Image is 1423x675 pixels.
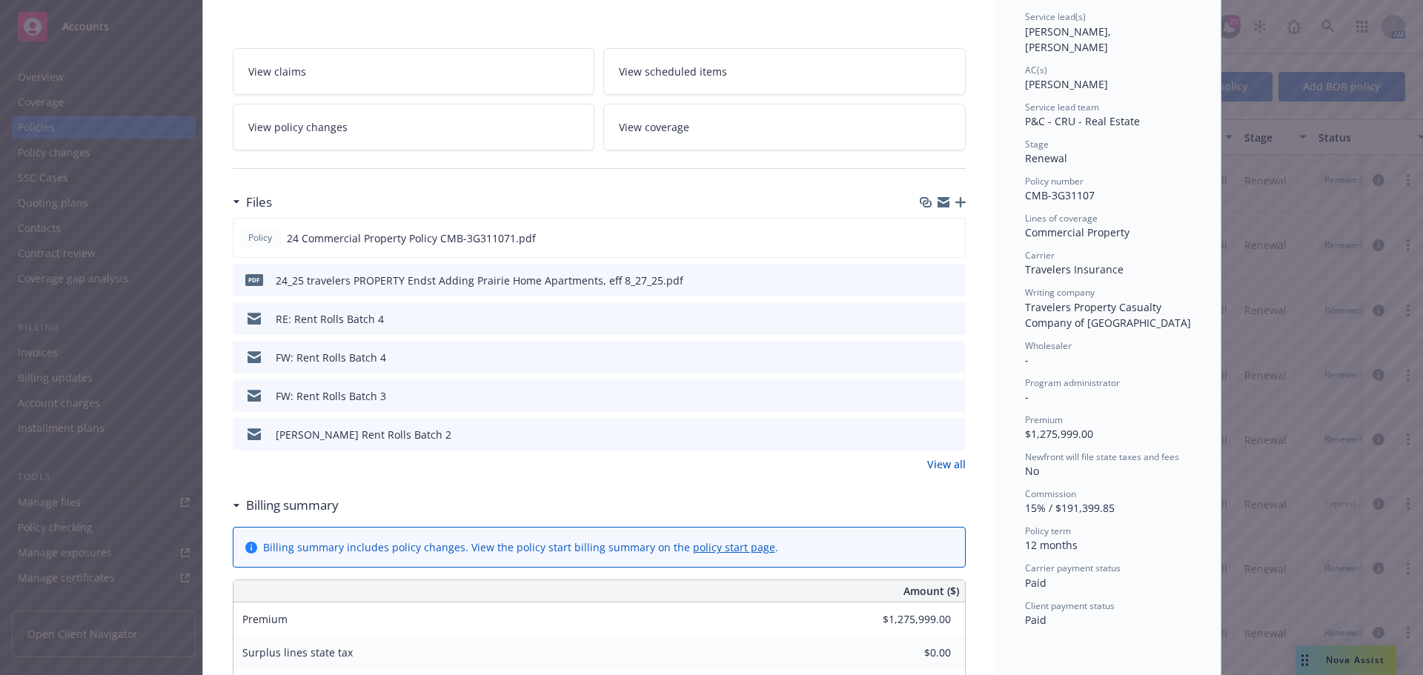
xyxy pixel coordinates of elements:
input: 0.00 [863,642,960,664]
button: preview file [946,273,960,288]
button: preview file [946,427,960,442]
span: Premium [242,612,288,626]
span: Service lead team [1025,101,1099,113]
span: Commission [1025,488,1076,500]
input: 0.00 [863,608,960,631]
div: Billing summary [233,496,339,515]
span: View policy changes [248,119,348,135]
button: download file [923,427,935,442]
div: [PERSON_NAME] Rent Rolls Batch 2 [276,427,451,442]
button: download file [923,350,935,365]
div: Commercial Property [1025,225,1191,240]
div: FW: Rent Rolls Batch 3 [276,388,386,404]
h3: Files [246,193,272,212]
button: download file [922,230,934,246]
span: Carrier [1025,249,1055,262]
span: CMB-3G31107 [1025,188,1095,202]
span: View claims [248,64,306,79]
span: Program administrator [1025,376,1120,389]
span: Newfront will file state taxes and fees [1025,450,1179,463]
span: [PERSON_NAME], [PERSON_NAME] [1025,24,1114,54]
span: Travelers Insurance [1025,262,1124,276]
span: P&C - CRU - Real Estate [1025,114,1140,128]
span: Surplus lines state tax [242,645,353,659]
span: Travelers Property Casualty Company of [GEOGRAPHIC_DATA] [1025,300,1191,330]
a: policy start page [693,540,775,554]
span: - [1025,353,1029,367]
a: View claims [233,48,595,95]
span: Paid [1025,576,1046,590]
span: Stage [1025,138,1049,150]
span: Client payment status [1025,599,1115,612]
a: View coverage [603,104,966,150]
span: - [1025,390,1029,404]
span: 15% / $191,399.85 [1025,501,1115,515]
div: 24_25 travelers PROPERTY Endst Adding Prairie Home Apartments, eff 8_27_25.pdf [276,273,683,288]
span: No [1025,464,1039,478]
span: Policy term [1025,525,1071,537]
span: AC(s) [1025,64,1047,76]
span: 24 Commercial Property Policy CMB-3G311071.pdf [287,230,536,246]
span: Policy [245,231,275,245]
span: Lines of coverage [1025,212,1098,225]
a: View scheduled items [603,48,966,95]
h3: Billing summary [246,496,339,515]
a: View policy changes [233,104,595,150]
span: Carrier payment status [1025,562,1121,574]
span: 12 months [1025,538,1078,552]
span: Paid [1025,613,1046,627]
button: preview file [946,311,960,327]
span: Service lead(s) [1025,10,1086,23]
button: preview file [946,350,960,365]
button: download file [923,273,935,288]
span: Premium [1025,413,1063,426]
span: View coverage [619,119,689,135]
a: View all [927,456,966,472]
span: Writing company [1025,286,1095,299]
span: [PERSON_NAME] [1025,77,1108,91]
div: Files [233,193,272,212]
div: FW: Rent Rolls Batch 4 [276,350,386,365]
button: preview file [946,388,960,404]
span: pdf [245,274,263,285]
span: Amount ($) [903,583,959,599]
button: download file [923,388,935,404]
span: Policy number [1025,175,1084,187]
span: $1,275,999.00 [1025,427,1093,441]
span: Renewal [1025,151,1067,165]
button: download file [923,311,935,327]
button: preview file [946,230,959,246]
div: RE: Rent Rolls Batch 4 [276,311,384,327]
div: Billing summary includes policy changes. View the policy start billing summary on the . [263,539,778,555]
span: View scheduled items [619,64,727,79]
span: Wholesaler [1025,339,1072,352]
